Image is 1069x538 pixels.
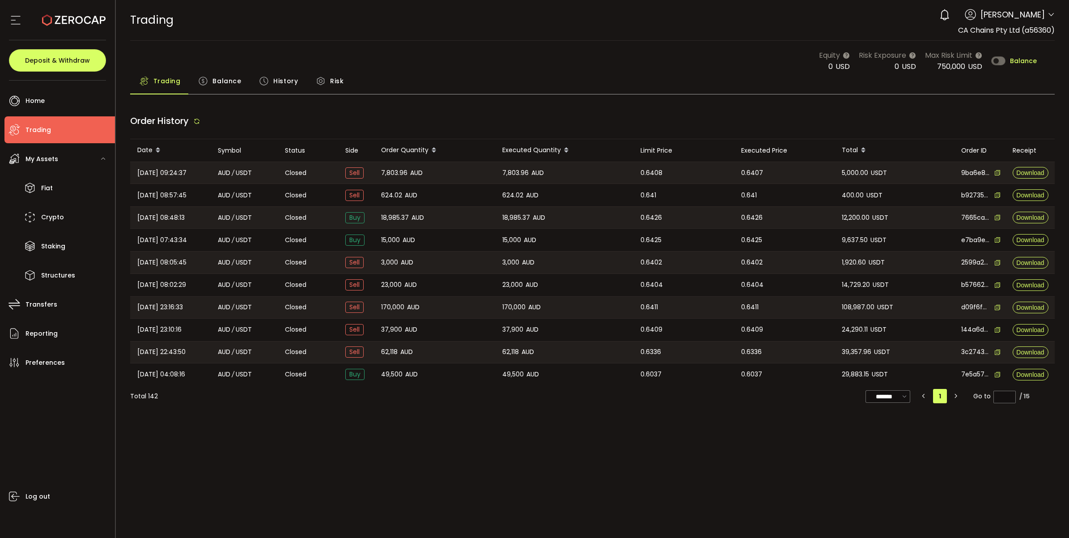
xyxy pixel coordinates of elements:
[345,167,364,179] span: Sell
[236,302,252,312] span: USDT
[232,235,234,245] em: /
[218,280,230,290] span: AUD
[285,325,306,334] span: Closed
[495,143,633,158] div: Executed Quantity
[1016,260,1044,266] span: Download
[381,302,404,312] span: 170,000
[1013,302,1048,313] button: Download
[1013,369,1048,380] button: Download
[1016,327,1044,333] span: Download
[345,346,364,358] span: Sell
[41,211,64,224] span: Crypto
[961,213,990,222] span: 7665ca89-7554-493f-af95-32222863dfaa
[41,269,75,282] span: Structures
[819,50,840,61] span: Equity
[961,258,990,267] span: 2599a2f9-d739-4166-9349-f3a110e7aa98
[641,302,658,312] span: 0.6411
[961,191,990,200] span: b9273550-9ec8-42ab-b440-debceb6bf362
[1016,304,1044,311] span: Download
[381,280,402,290] span: 23,000
[338,145,374,156] div: Side
[401,257,413,268] span: AUD
[870,325,887,335] span: USDT
[502,369,524,380] span: 49,500
[633,145,734,156] div: Limit Price
[902,61,916,72] span: USD
[961,235,990,245] span: e7ba9ec1-e47a-4a7e-b5f7-1174bd070550
[236,257,252,268] span: USDT
[1016,214,1044,221] span: Download
[381,235,400,245] span: 15,000
[285,191,306,200] span: Closed
[381,369,403,380] span: 49,500
[836,61,850,72] span: USD
[961,347,990,357] span: 3c27439a-446f-4a8b-ba23-19f8e456f2b1
[1013,212,1048,223] button: Download
[524,235,536,245] span: AUD
[232,168,234,178] em: /
[877,302,893,312] span: USDT
[236,213,252,223] span: USDT
[641,369,662,380] span: 0.6037
[285,258,306,267] span: Closed
[345,190,364,201] span: Sell
[1013,189,1048,201] button: Download
[137,280,186,290] span: [DATE] 08:02:29
[925,50,972,61] span: Max Risk Limit
[137,235,187,245] span: [DATE] 07:43:34
[1016,170,1044,176] span: Download
[1016,282,1044,288] span: Download
[641,257,662,268] span: 0.6402
[130,143,211,158] div: Date
[937,61,965,72] span: 750,000
[1016,192,1044,198] span: Download
[218,235,230,245] span: AUD
[232,302,234,312] em: /
[381,347,398,357] span: 62,118
[236,235,252,245] span: USDT
[961,280,990,290] span: b5766201-d92d-4d89-b14b-a914763fe8c4
[870,235,887,245] span: USDT
[404,280,417,290] span: AUD
[25,356,65,369] span: Preferences
[345,212,365,223] span: Buy
[526,190,539,201] span: AUD
[130,392,158,401] div: Total 142
[1016,237,1044,243] span: Download
[25,298,57,311] span: Transfers
[137,369,185,380] span: [DATE] 04:08:16
[1016,349,1044,355] span: Download
[25,94,45,107] span: Home
[25,153,58,166] span: My Assets
[285,235,306,245] span: Closed
[741,235,762,245] span: 0.6425
[345,324,364,335] span: Sell
[741,257,763,268] span: 0.6402
[895,61,899,72] span: 0
[345,235,365,246] span: Buy
[232,280,234,290] em: /
[232,213,234,223] em: /
[526,325,539,335] span: AUD
[273,72,298,90] span: History
[522,347,534,357] span: AUD
[285,280,306,290] span: Closed
[400,347,413,357] span: AUD
[871,168,887,178] span: USDT
[345,257,364,268] span: Sell
[961,303,990,312] span: d09f6fb3-8af7-4064-b7c5-8d9f3d3ecfc8
[842,280,870,290] span: 14,729.20
[502,257,519,268] span: 3,000
[835,143,954,158] div: Total
[285,303,306,312] span: Closed
[218,257,230,268] span: AUD
[25,57,90,64] span: Deposit & Withdraw
[381,257,398,268] span: 3,000
[842,347,871,357] span: 39,357.96
[1013,324,1048,336] button: Download
[842,325,868,335] span: 24,290.11
[828,61,833,72] span: 0
[528,302,541,312] span: AUD
[1019,392,1030,401] div: / 15
[531,168,544,178] span: AUD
